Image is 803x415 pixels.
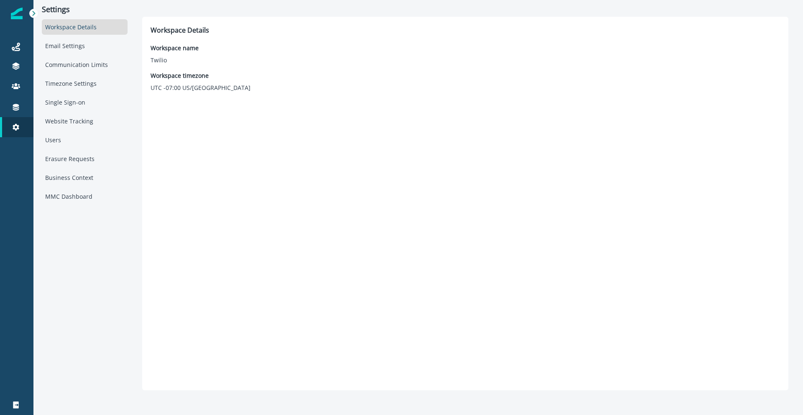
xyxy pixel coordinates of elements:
[151,44,199,52] p: Workspace name
[42,57,128,72] div: Communication Limits
[151,25,780,35] p: Workspace Details
[42,95,128,110] div: Single Sign-on
[42,5,128,14] p: Settings
[42,132,128,148] div: Users
[151,56,199,64] p: Twilio
[42,151,128,167] div: Erasure Requests
[42,189,128,204] div: MMC Dashboard
[42,113,128,129] div: Website Tracking
[151,71,251,80] p: Workspace timezone
[42,19,128,35] div: Workspace Details
[42,76,128,91] div: Timezone Settings
[11,8,23,19] img: Inflection
[42,170,128,185] div: Business Context
[151,83,251,92] p: UTC -07:00 US/[GEOGRAPHIC_DATA]
[42,38,128,54] div: Email Settings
